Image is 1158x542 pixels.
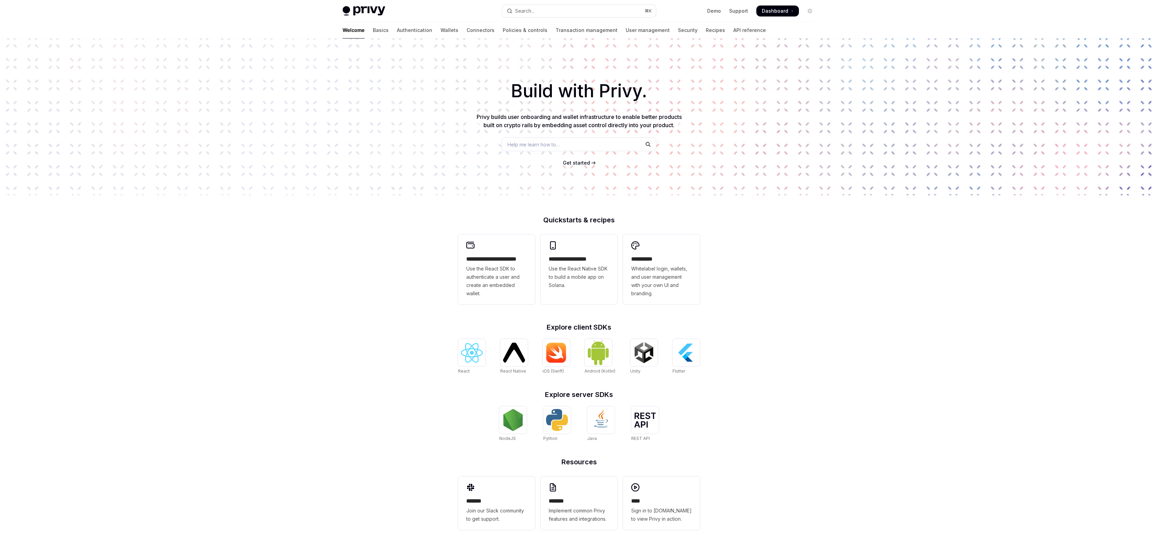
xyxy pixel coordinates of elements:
[546,409,568,431] img: Python
[707,8,721,14] a: Demo
[623,234,700,305] a: **** *****Whitelabel login, wallets, and user management with your own UI and branding.
[634,412,656,428] img: REST API
[458,339,486,375] a: ReactReact
[11,78,1147,104] h1: Build with Privy.
[584,368,615,374] span: Android (Kotlin)
[678,22,698,38] a: Security
[556,22,617,38] a: Transaction management
[343,22,365,38] a: Welcome
[590,409,612,431] img: Java
[549,507,609,523] span: Implement common Privy features and integrations.
[543,406,571,442] a: PythonPython
[729,8,748,14] a: Support
[762,8,788,14] span: Dashboard
[733,22,766,38] a: API reference
[477,113,682,129] span: Privy builds user onboarding and wallet infrastructure to enable better products built on crypto ...
[672,339,700,375] a: FlutterFlutter
[500,339,528,375] a: React NativeReact Native
[541,476,617,530] a: **** **Implement common Privy features and integrations.
[502,5,656,17] button: Open search
[626,22,670,38] a: User management
[500,368,526,374] span: React Native
[543,339,570,375] a: iOS (Swift)iOS (Swift)
[706,22,725,38] a: Recipes
[466,265,527,298] span: Use the React SDK to authenticate a user and create an embedded wallet.
[458,324,700,331] h2: Explore client SDKs
[543,368,564,374] span: iOS (Swift)
[587,340,609,365] img: Android (Kotlin)
[458,368,470,374] span: React
[343,6,385,16] img: light logo
[458,458,700,465] h2: Resources
[631,507,692,523] span: Sign in to [DOMAIN_NAME] to view Privy in action.
[587,436,597,441] span: Java
[467,22,494,38] a: Connectors
[630,339,658,375] a: UnityUnity
[630,368,641,374] span: Unity
[631,406,659,442] a: REST APIREST API
[645,8,652,14] span: ⌘ K
[541,234,617,305] a: **** **** **** ***Use the React Native SDK to build a mobile app on Solana.
[373,22,389,38] a: Basics
[508,141,560,148] span: Help me learn how to…
[545,342,567,363] img: iOS (Swift)
[675,342,697,364] img: Flutter
[503,22,547,38] a: Policies & controls
[587,406,615,442] a: JavaJava
[458,217,700,223] h2: Quickstarts & recipes
[502,409,524,431] img: NodeJS
[499,406,527,442] a: NodeJSNodeJS
[515,7,534,15] div: Search...
[461,343,483,363] img: React
[549,265,609,289] span: Use the React Native SDK to build a mobile app on Solana.
[804,5,815,16] button: Toggle dark mode
[458,476,535,530] a: **** **Join our Slack community to get support.
[623,476,700,530] a: ****Sign in to [DOMAIN_NAME] to view Privy in action.
[756,5,799,16] a: Dashboard
[466,507,527,523] span: Join our Slack community to get support.
[499,436,516,441] span: NodeJS
[563,160,590,166] span: Get started
[631,436,650,441] span: REST API
[458,391,700,398] h2: Explore server SDKs
[584,339,615,375] a: Android (Kotlin)Android (Kotlin)
[631,265,692,298] span: Whitelabel login, wallets, and user management with your own UI and branding.
[397,22,432,38] a: Authentication
[503,343,525,362] img: React Native
[543,436,557,441] span: Python
[563,159,590,166] a: Get started
[441,22,458,38] a: Wallets
[633,342,655,364] img: Unity
[672,368,685,374] span: Flutter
